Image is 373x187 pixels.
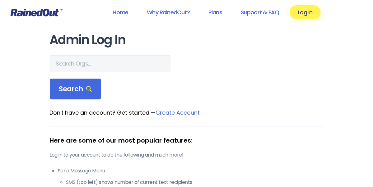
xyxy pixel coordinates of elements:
[233,5,287,19] a: Support & FAQ
[66,179,324,186] li: SMS (top left) shows number of current text recipients
[50,33,324,47] h1: Admin Log In
[50,55,170,72] input: Search Orgs…
[50,136,324,145] div: Here are some of our most popular features:
[139,5,198,19] a: Why RainedOut?
[156,109,200,116] a: Create Account
[59,85,92,93] span: Search
[290,5,320,19] a: Log In
[50,79,101,100] div: Search
[105,5,136,19] a: Home
[200,5,230,19] a: Plans
[50,151,324,159] p: Log in to your account to do the following and much more!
